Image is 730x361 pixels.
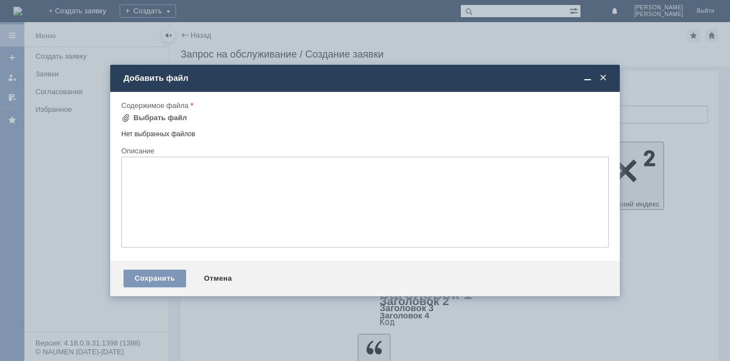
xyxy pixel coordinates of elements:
span: Закрыть [598,73,609,83]
div: Описание [121,147,606,154]
div: Добавить файл [124,73,609,83]
div: Выбрать файл [133,114,187,122]
div: Нет выбранных файлов [121,126,609,138]
div: Добрый день! Заявка во вложении [4,4,162,22]
div: Содержимое файла [121,102,606,109]
span: Свернуть (Ctrl + M) [582,73,593,83]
